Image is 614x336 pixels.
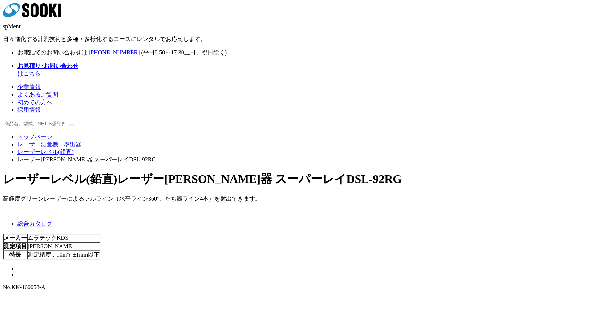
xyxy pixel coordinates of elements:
span: レーザー[PERSON_NAME]器 スーパーレイDSL-92RG [117,172,402,185]
a: 採用情報 [17,107,41,113]
td: [PERSON_NAME] [27,242,100,251]
th: メーカー [3,234,27,242]
th: 測定項目 [3,242,27,251]
th: 特長 [3,251,27,259]
a: レーザーレベル(鉛直) [17,149,74,155]
a: お見積り･お問い合わせはこちら [17,63,78,77]
td: 測定精度：10mで±1mm以下 [27,251,100,259]
a: [PHONE_NUMBER] [89,49,140,56]
a: よくあるご質問 [17,91,58,98]
a: トップページ [17,134,52,140]
a: レーザー測量機・墨出器 [17,141,81,147]
span: レーザーレベル(鉛直) [3,172,117,185]
span: はこちら [17,63,78,77]
a: 総合カタログ [17,221,52,227]
li: レーザー[PERSON_NAME]器 スーパーレイDSL-92RG [17,156,611,164]
span: (平日 ～ 土日、祝日除く) [141,49,227,56]
td: ムラテックKDS [27,234,100,242]
a: 企業情報 [17,84,41,90]
input: 商品名、型式、NETIS番号を入力してください [3,120,67,127]
p: No.KK-160058-A [3,284,611,291]
span: 17:30 [171,49,184,56]
p: 日々進化する計測技術と多種・多様化するニーズにレンタルでお応えします。 [3,36,611,43]
span: spMenu [3,23,22,29]
strong: お見積り･お問い合わせ [17,63,78,69]
a: 初めての方へ [17,99,52,105]
div: 高輝度グリーンレーザーによるフルライン（水平ライン360°、たち墨ライン4本）を射出できます。 [3,195,611,203]
span: お電話でのお問い合わせは [17,49,87,56]
span: 8:50 [155,49,165,56]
